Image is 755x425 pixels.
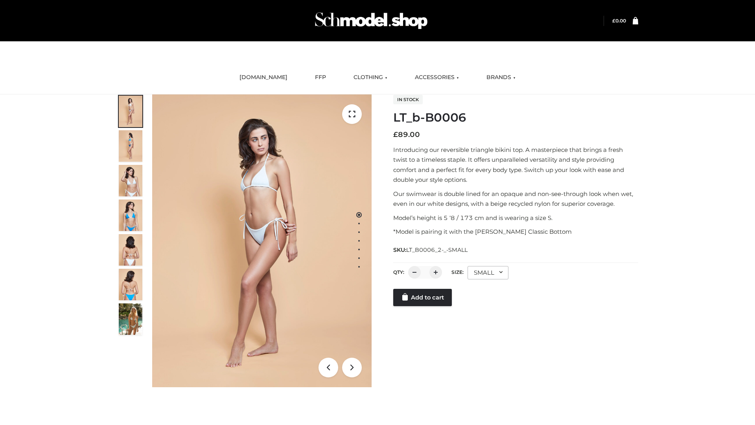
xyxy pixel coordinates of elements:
img: ArielClassicBikiniTop_CloudNine_AzureSky_OW114ECO_8-scaled.jpg [119,269,142,300]
div: SMALL [468,266,508,279]
a: Add to cart [393,289,452,306]
span: £ [393,130,398,139]
img: ArielClassicBikiniTop_CloudNine_AzureSky_OW114ECO_1 [152,94,372,387]
bdi: 0.00 [612,18,626,24]
img: ArielClassicBikiniTop_CloudNine_AzureSky_OW114ECO_2-scaled.jpg [119,130,142,162]
p: *Model is pairing it with the [PERSON_NAME] Classic Bottom [393,227,638,237]
a: [DOMAIN_NAME] [234,69,293,86]
a: £0.00 [612,18,626,24]
label: Size: [451,269,464,275]
span: £ [612,18,615,24]
span: SKU: [393,245,468,255]
label: QTY: [393,269,404,275]
p: Our swimwear is double lined for an opaque and non-see-through look when wet, even in our white d... [393,189,638,209]
img: ArielClassicBikiniTop_CloudNine_AzureSky_OW114ECO_7-scaled.jpg [119,234,142,266]
bdi: 89.00 [393,130,420,139]
a: ACCESSORIES [409,69,465,86]
img: ArielClassicBikiniTop_CloudNine_AzureSky_OW114ECO_3-scaled.jpg [119,165,142,196]
span: In stock [393,95,423,104]
img: Schmodel Admin 964 [312,5,430,36]
img: Arieltop_CloudNine_AzureSky2.jpg [119,303,142,335]
p: Model’s height is 5 ‘8 / 173 cm and is wearing a size S. [393,213,638,223]
span: LT_B0006_2-_-SMALL [406,246,468,253]
img: ArielClassicBikiniTop_CloudNine_AzureSky_OW114ECO_1-scaled.jpg [119,96,142,127]
img: ArielClassicBikiniTop_CloudNine_AzureSky_OW114ECO_4-scaled.jpg [119,200,142,231]
a: CLOTHING [348,69,393,86]
a: BRANDS [481,69,521,86]
p: Introducing our reversible triangle bikini top. A masterpiece that brings a fresh twist to a time... [393,145,638,185]
h1: LT_b-B0006 [393,111,638,125]
a: FFP [309,69,332,86]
